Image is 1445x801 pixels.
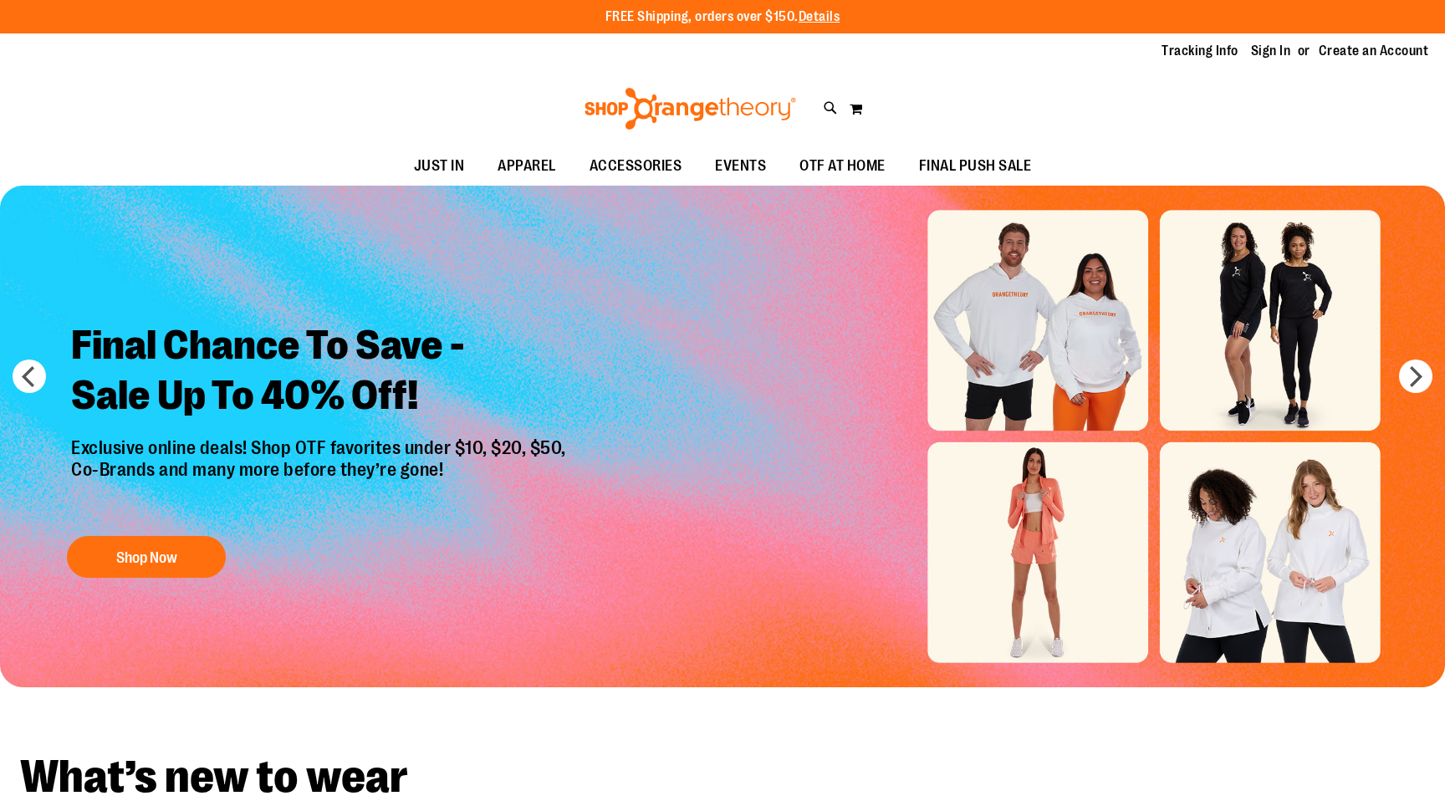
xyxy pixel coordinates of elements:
[902,147,1049,186] a: FINAL PUSH SALE
[13,360,46,393] button: prev
[783,147,902,186] a: OTF AT HOME
[397,147,482,186] a: JUST IN
[414,147,465,185] span: JUST IN
[481,147,573,186] a: APPAREL
[1251,42,1291,60] a: Sign In
[59,437,583,519] p: Exclusive online deals! Shop OTF favorites under $10, $20, $50, Co-Brands and many more before th...
[59,308,583,586] a: Final Chance To Save -Sale Up To 40% Off! Exclusive online deals! Shop OTF favorites under $10, $...
[799,147,886,185] span: OTF AT HOME
[59,308,583,437] h2: Final Chance To Save - Sale Up To 40% Off!
[1319,42,1429,60] a: Create an Account
[582,88,799,130] img: Shop Orangetheory
[67,536,226,578] button: Shop Now
[605,8,840,27] p: FREE Shipping, orders over $150.
[1399,360,1432,393] button: next
[20,754,1425,800] h2: What’s new to wear
[799,9,840,24] a: Details
[590,147,682,185] span: ACCESSORIES
[698,147,783,186] a: EVENTS
[919,147,1032,185] span: FINAL PUSH SALE
[715,147,766,185] span: EVENTS
[498,147,556,185] span: APPAREL
[1162,42,1238,60] a: Tracking Info
[573,147,699,186] a: ACCESSORIES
